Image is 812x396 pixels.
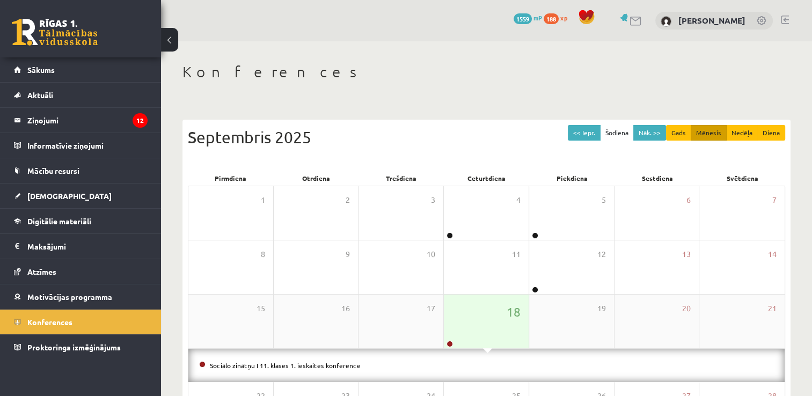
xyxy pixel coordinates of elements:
legend: Informatīvie ziņojumi [27,133,148,158]
span: 12 [597,248,606,260]
span: 4 [516,194,521,206]
a: Rīgas 1. Tālmācības vidusskola [12,19,98,46]
button: Nāk. >> [633,125,666,141]
div: Trešdiena [359,171,444,186]
a: 188 xp [544,13,573,22]
div: Septembris 2025 [188,125,785,149]
span: Mācību resursi [27,166,79,175]
span: 1 [261,194,265,206]
span: 14 [768,248,777,260]
span: xp [560,13,567,22]
span: Motivācijas programma [27,292,112,302]
span: Konferences [27,317,72,327]
span: 10 [427,248,435,260]
span: 5 [602,194,606,206]
button: Gads [666,125,691,141]
a: Sociālo zinātņu I 11. klases 1. ieskaites konference [210,361,361,370]
a: Ziņojumi12 [14,108,148,133]
img: Ņikita Koroļovs [661,16,671,27]
div: Otrdiena [273,171,359,186]
i: 12 [133,113,148,128]
span: Proktoringa izmēģinājums [27,342,121,352]
a: [PERSON_NAME] [678,15,745,26]
legend: Maksājumi [27,234,148,259]
a: Maksājumi [14,234,148,259]
button: Šodiena [600,125,634,141]
legend: Ziņojumi [27,108,148,133]
span: Sākums [27,65,55,75]
span: 188 [544,13,559,24]
a: [DEMOGRAPHIC_DATA] [14,184,148,208]
span: 15 [257,303,265,314]
a: Mācību resursi [14,158,148,183]
a: Motivācijas programma [14,284,148,309]
span: 18 [507,303,521,321]
a: 1559 mP [514,13,542,22]
div: Svētdiena [700,171,785,186]
button: Nedēļa [726,125,758,141]
div: Sestdiena [615,171,700,186]
span: Aktuāli [27,90,53,100]
span: 2 [346,194,350,206]
a: Aktuāli [14,83,148,107]
span: 21 [768,303,777,314]
button: << Iepr. [568,125,601,141]
a: Informatīvie ziņojumi [14,133,148,158]
h1: Konferences [182,63,791,81]
span: 1559 [514,13,532,24]
button: Mēnesis [691,125,727,141]
div: Piekdiena [529,171,615,186]
span: 3 [431,194,435,206]
span: 19 [597,303,606,314]
button: Diena [757,125,785,141]
span: mP [533,13,542,22]
span: 11 [512,248,521,260]
span: 16 [341,303,350,314]
span: 13 [682,248,691,260]
a: Sākums [14,57,148,82]
a: Digitālie materiāli [14,209,148,233]
span: 7 [772,194,777,206]
div: Ceturtdiena [444,171,529,186]
span: 17 [427,303,435,314]
span: 9 [346,248,350,260]
div: Pirmdiena [188,171,273,186]
span: 8 [261,248,265,260]
span: 20 [682,303,691,314]
span: [DEMOGRAPHIC_DATA] [27,191,112,201]
a: Konferences [14,310,148,334]
a: Proktoringa izmēģinājums [14,335,148,360]
span: 6 [686,194,691,206]
span: Atzīmes [27,267,56,276]
a: Atzīmes [14,259,148,284]
span: Digitālie materiāli [27,216,91,226]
